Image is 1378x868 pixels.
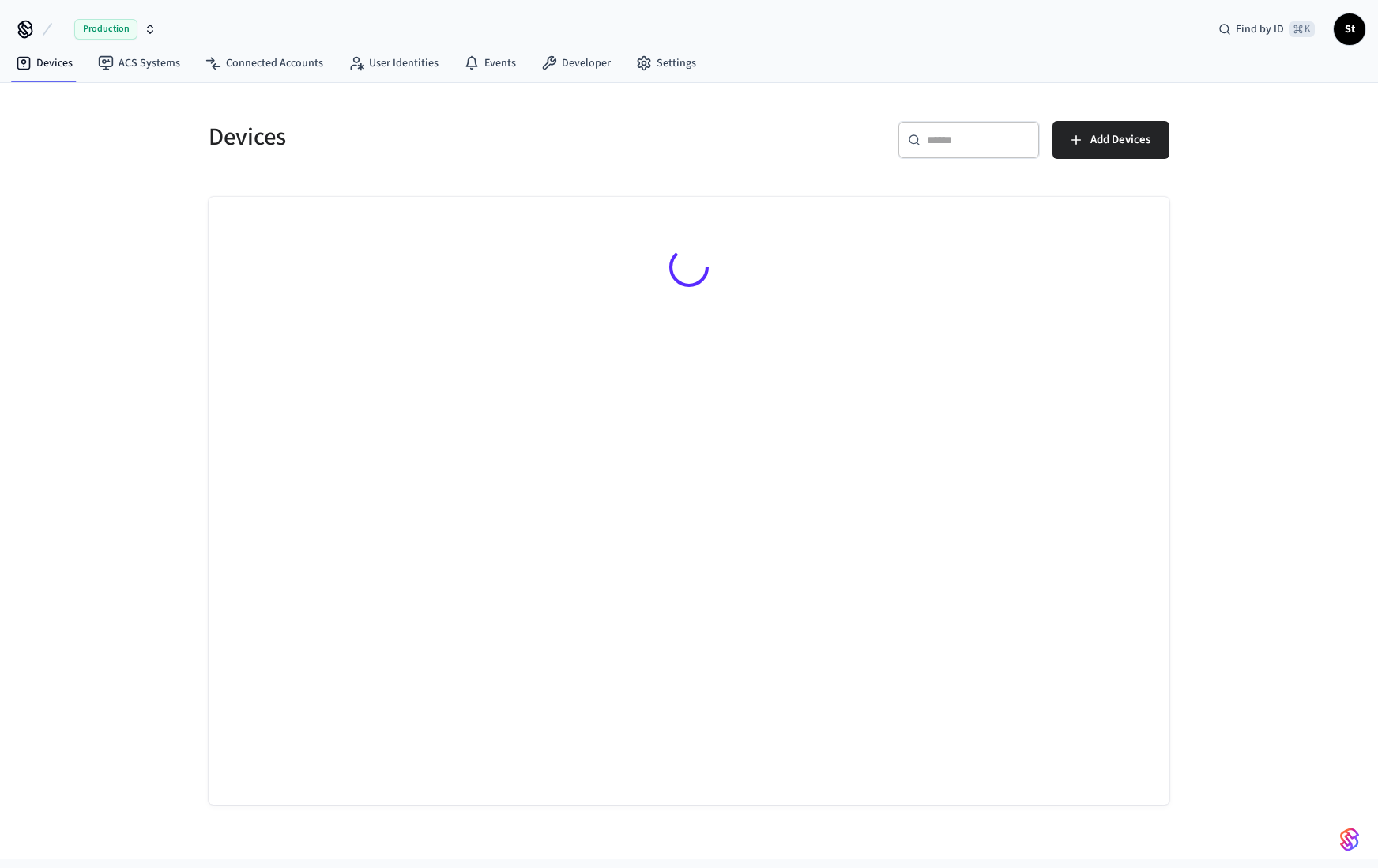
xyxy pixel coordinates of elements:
[1236,21,1284,37] span: Find by ID
[1340,827,1359,852] img: SeamLogoGradient.69752ec5.svg
[623,49,709,77] a: Settings
[1206,15,1327,43] div: Find by ID⌘ K
[209,121,680,153] h5: Devices
[3,49,85,77] a: Devices
[74,19,137,40] span: Production
[336,49,451,77] a: User Identities
[451,49,529,77] a: Events
[85,49,193,77] a: ACS Systems
[193,49,336,77] a: Connected Accounts
[1334,13,1365,45] button: St
[1052,121,1169,159] button: Add Devices
[529,49,623,77] a: Developer
[1335,15,1364,43] span: St
[1289,21,1315,37] span: ⌘ K
[1090,130,1150,150] span: Add Devices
